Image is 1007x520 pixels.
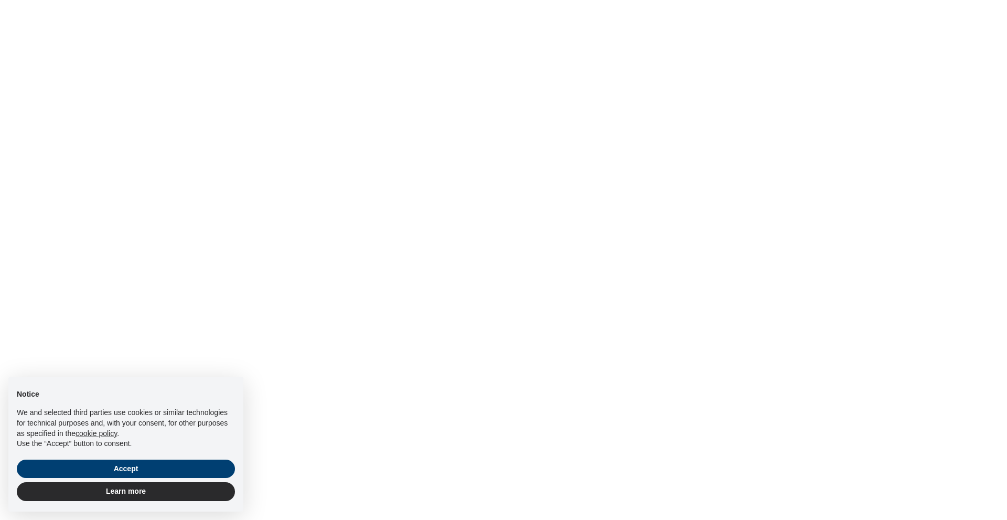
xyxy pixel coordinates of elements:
p: Use the “Accept” button to consent. [17,439,235,449]
a: cookie policy [76,429,117,438]
p: We and selected third parties use cookies or similar technologies for technical purposes and, wit... [17,408,235,439]
h2: Notice [17,389,235,400]
button: Accept [17,460,235,479]
button: Learn more [17,482,235,501]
